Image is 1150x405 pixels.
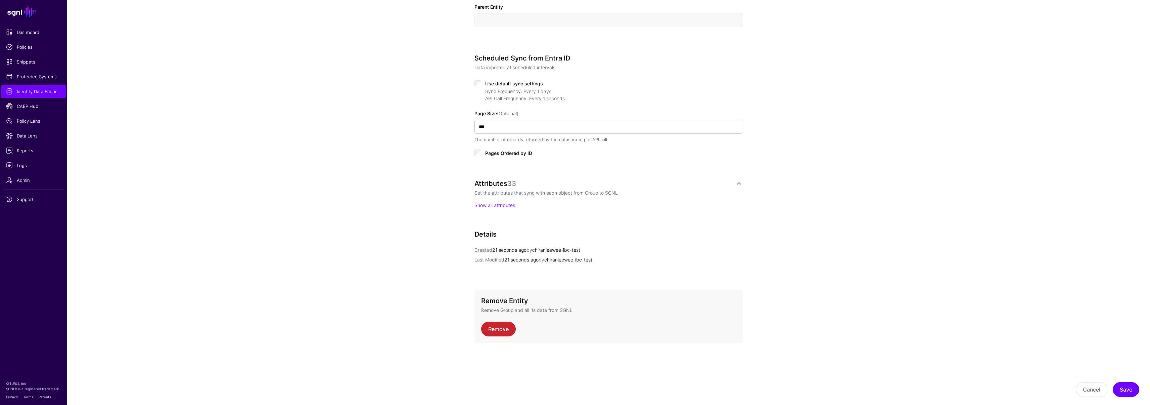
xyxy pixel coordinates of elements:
a: Dashboard [1,26,66,39]
span: Logs [6,162,61,169]
div: Sync Frequency: Every 1 days API Call Frequency: Every 1 seconds [485,88,743,102]
span: Snippets [6,58,61,65]
a: Policy Lens [1,114,66,128]
h3: Details [474,230,743,238]
span: 21 seconds ago [492,247,526,253]
h3: Scheduled Sync from Entra ID [474,54,743,62]
span: 21 seconds ago [504,257,539,262]
a: Reports [1,144,66,157]
span: Last Modified [474,257,504,262]
span: Admin [6,177,61,184]
a: Remove [481,322,516,336]
span: CAEP Hub [6,103,61,110]
a: Show all attributes [474,202,515,208]
span: by [539,257,544,262]
p: Remove Group and all its data from SGNL [481,307,736,314]
span: Use default sync settings [485,81,543,86]
a: Admin [1,173,66,187]
a: Identity Data Fabric [1,85,66,98]
span: Pages Ordered by ID [485,150,532,156]
span: Protected Systems [6,73,61,80]
span: Created [474,247,492,253]
a: CAEP Hub [1,99,66,113]
span: 33 [507,179,516,188]
span: Policies [6,44,61,50]
span: Identity Data Fabric [6,88,61,95]
span: Reports [6,147,61,154]
a: Logs [1,159,66,172]
label: Parent Entity [474,3,503,10]
p: Data imported at scheduled intervals [474,64,743,71]
span: by [526,247,532,253]
a: Data Lens [1,129,66,143]
label: Page Size [474,110,518,117]
span: Dashboard [6,29,61,36]
a: Patents [39,395,51,399]
div: Attributes [474,179,735,188]
span: Policy Lens [6,118,61,124]
a: Privacy [6,395,18,399]
h3: Remove Entity [481,297,736,305]
a: Snippets [1,55,66,69]
a: SGNL [4,4,63,19]
button: Save [1113,382,1139,397]
span: Support [6,196,61,203]
button: Cancel [1076,382,1107,397]
a: Policies [1,40,66,54]
app-identifier: chiranjeewee-ibc-test [526,247,580,253]
p: Set the attributes that sync with each object from Group to SGNL [474,189,743,196]
p: SGNL® is a registered trademark [6,386,61,392]
p: © [URL], Inc [6,381,61,386]
div: The number of records returned by the datasource per API call [474,136,743,143]
app-identifier: chiranjeewee-ibc-test [539,257,592,262]
a: Protected Systems [1,70,66,83]
span: (Optional) [497,111,518,116]
span: Data Lens [6,132,61,139]
a: Terms [24,395,33,399]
